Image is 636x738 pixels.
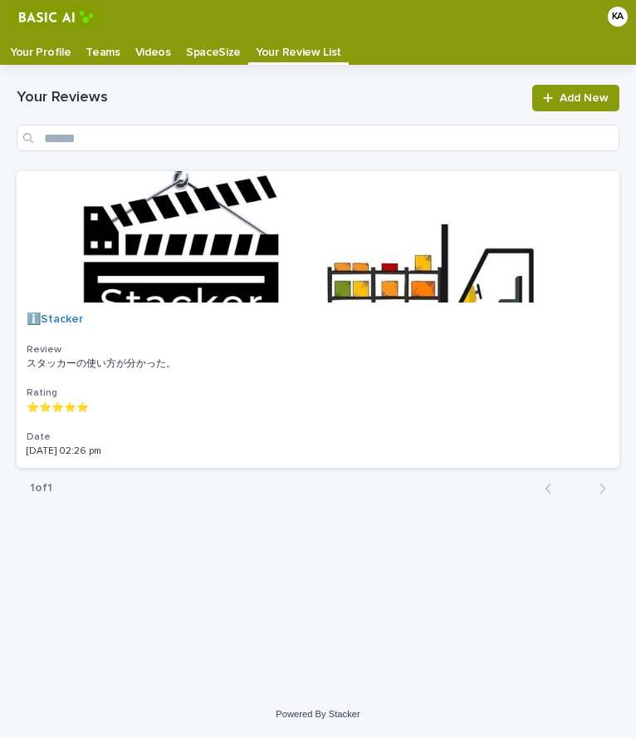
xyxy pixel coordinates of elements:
a: Your Review List [248,33,349,62]
div: KA [608,7,628,27]
span: Add New [560,92,609,104]
p: Your Profile [10,33,71,60]
h3: Rating [27,386,609,400]
input: Search [17,125,619,151]
p: スタッカーの使い方が分かった。 [27,355,179,370]
button: Back [531,481,575,496]
a: SpaceSize [179,33,248,65]
h1: Your Reviews [17,88,522,108]
p: ⭐️⭐️⭐️⭐️⭐️ [27,402,234,414]
a: ℹ️Stacker Reviewスタッカーの使い方が分かった。スタッカーの使い方が分かった。 Rating⭐️⭐️⭐️⭐️⭐️Date[DATE] 02:26 pm [17,171,619,468]
a: ℹ️Stacker [27,312,83,327]
a: Your Profile [2,33,78,65]
button: Next [575,481,619,496]
a: Videos [128,33,179,65]
a: Add New [532,85,619,111]
p: Videos [135,33,171,60]
p: 1 of 1 [17,468,66,509]
p: SpaceSize [186,33,241,60]
img: RtIB8pj2QQiOZo6waziI [10,6,102,27]
p: Your Review List [256,33,341,60]
a: Teams [78,33,127,65]
p: Teams [86,33,120,60]
a: Powered By Stacker [276,709,360,719]
p: [DATE] 02:26 pm [27,445,234,457]
h3: Date [27,430,609,444]
h3: Review [27,343,609,357]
